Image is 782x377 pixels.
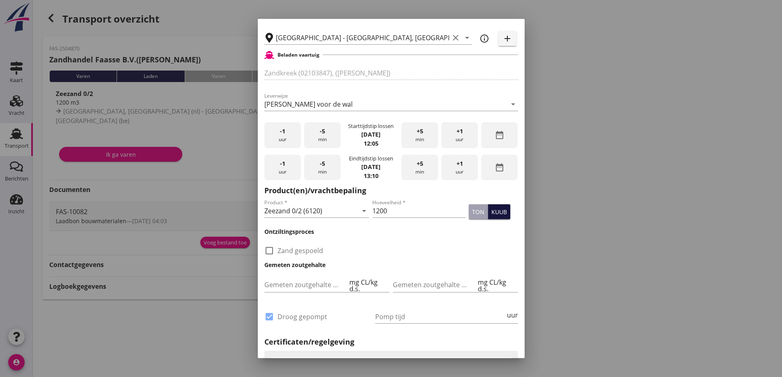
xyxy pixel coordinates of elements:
[320,159,325,168] span: -5
[495,130,505,140] i: date_range
[264,185,518,196] h2: Product(en)/vrachtbepaling
[264,101,353,108] div: [PERSON_NAME] voor de wal
[491,208,507,216] div: kuub
[361,130,381,138] strong: [DATE]
[276,31,449,44] input: Losplaats
[264,227,518,236] h3: Ontziltingsproces
[417,159,423,168] span: +5
[488,204,510,219] button: kuub
[349,155,393,162] div: Eindtijdstip lossen
[277,313,327,321] label: Droog gepompt
[264,122,301,148] div: uur
[264,278,348,291] input: Gemeten zoutgehalte voorbeun
[277,247,323,255] label: Zand gespoeld
[364,139,378,147] strong: 12:05
[264,155,301,181] div: uur
[348,279,389,292] div: mg CL/kg d.s.
[469,204,488,219] button: ton
[264,204,358,217] input: Product *
[401,122,438,148] div: min
[277,51,319,59] h2: Beladen vaartuig
[456,159,463,168] span: +1
[361,163,381,171] strong: [DATE]
[505,312,518,318] div: uur
[476,279,518,292] div: mg CL/kg d.s.
[348,122,394,130] div: Starttijdstip lossen
[393,278,477,291] input: Gemeten zoutgehalte achterbeun
[456,127,463,136] span: +1
[372,204,466,217] input: Hoeveelheid *
[479,34,489,43] i: info_outline
[462,33,472,43] i: arrow_drop_down
[417,127,423,136] span: +5
[495,162,505,172] i: date_range
[502,34,512,43] i: add
[472,208,484,216] div: ton
[441,122,478,148] div: uur
[375,310,505,323] input: Pomp tijd
[280,159,285,168] span: -1
[359,206,369,216] i: arrow_drop_down
[304,155,341,181] div: min
[508,99,518,109] i: arrow_drop_down
[320,127,325,136] span: -5
[264,260,518,269] h3: Gemeten zoutgehalte
[304,122,341,148] div: min
[264,336,518,347] h2: Certificaten/regelgeving
[364,172,378,180] strong: 13:10
[401,155,438,181] div: min
[451,33,461,43] i: clear
[441,155,478,181] div: uur
[280,127,285,136] span: -1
